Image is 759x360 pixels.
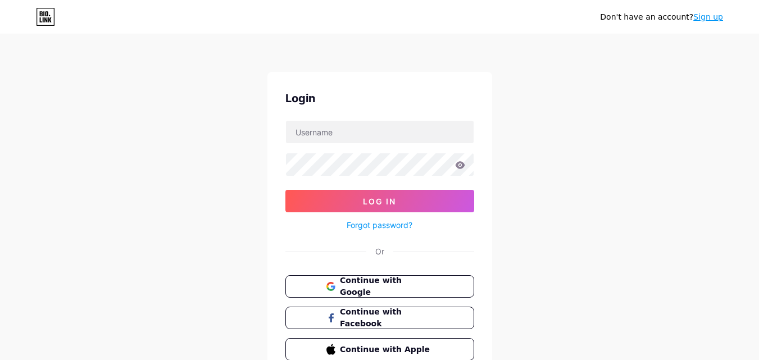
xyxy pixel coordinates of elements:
[285,90,474,107] div: Login
[286,121,474,143] input: Username
[375,245,384,257] div: Or
[347,219,412,231] a: Forgot password?
[340,275,433,298] span: Continue with Google
[285,190,474,212] button: Log In
[285,307,474,329] button: Continue with Facebook
[693,12,723,21] a: Sign up
[363,197,396,206] span: Log In
[340,344,433,356] span: Continue with Apple
[600,11,723,23] div: Don't have an account?
[285,275,474,298] button: Continue with Google
[340,306,433,330] span: Continue with Facebook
